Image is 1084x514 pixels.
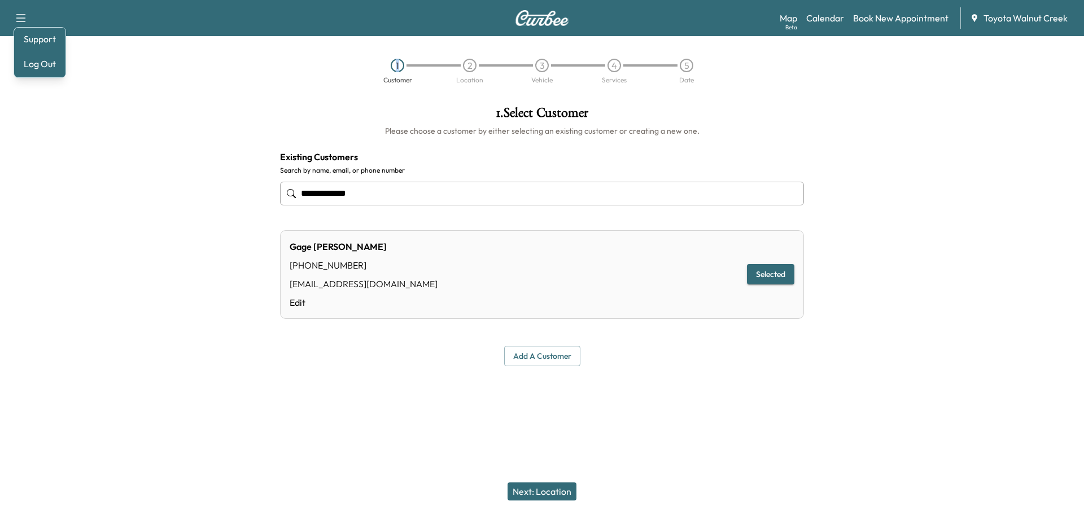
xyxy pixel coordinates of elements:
div: Date [679,77,694,84]
div: Services [602,77,627,84]
button: Selected [747,264,794,285]
div: 5 [680,59,693,72]
div: Gage [PERSON_NAME] [290,240,438,253]
span: Toyota Walnut Creek [984,11,1068,25]
div: 2 [463,59,477,72]
a: Edit [290,296,438,309]
h6: Please choose a customer by either selecting an existing customer or creating a new one. [280,125,804,137]
h1: 1 . Select Customer [280,106,804,125]
div: [PHONE_NUMBER] [290,258,438,272]
div: 3 [535,59,549,72]
div: Beta [785,23,797,32]
a: MapBeta [780,11,797,25]
div: Customer [383,77,412,84]
button: Add a customer [504,346,580,367]
div: Vehicle [531,77,553,84]
a: Support [19,32,61,46]
button: Next: Location [508,482,576,500]
a: Calendar [806,11,844,25]
label: Search by name, email, or phone number [280,166,804,175]
img: Curbee Logo [515,10,569,26]
div: Location [456,77,483,84]
div: 1 [391,59,404,72]
div: 4 [607,59,621,72]
button: Log Out [19,55,61,73]
div: [EMAIL_ADDRESS][DOMAIN_NAME] [290,277,438,291]
a: Book New Appointment [853,11,948,25]
h4: Existing Customers [280,150,804,164]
